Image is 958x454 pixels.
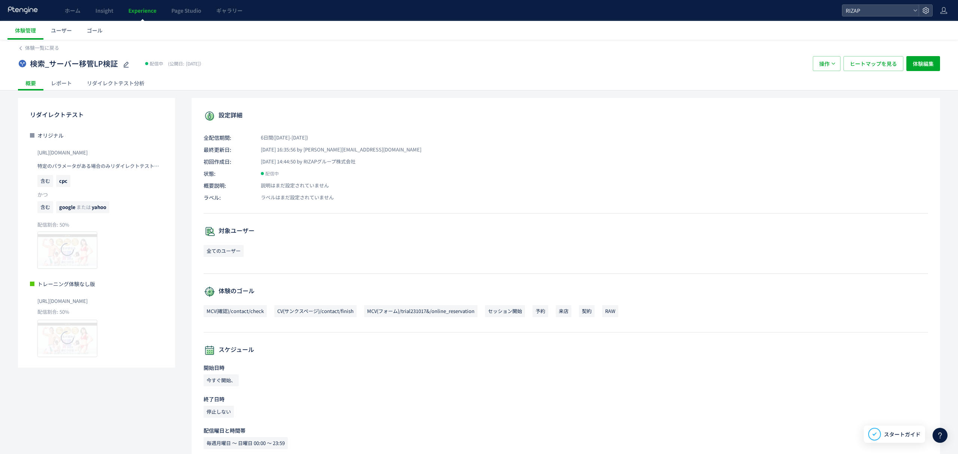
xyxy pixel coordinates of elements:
span: 全てのユーザー [204,245,244,257]
p: 対象ユーザー [204,226,928,237]
span: 今すぐ開始、 [204,374,239,386]
span: ゴール [87,27,103,34]
p: かつ [37,191,163,198]
span: 含む [37,201,53,213]
p: 配信割合: 50% [30,309,163,316]
span: 初回作成日: [204,158,252,165]
span: Page Studio [171,7,201,14]
p: リダイレクトテスト [30,108,163,120]
div: 概要 [18,76,43,91]
span: 操作 [819,56,830,71]
span: スタートガイド [884,430,921,438]
span: MCV(フォーム)/trial231017&/online_reservation [364,305,478,317]
button: 操作 [813,56,840,71]
span: 配信曜日と時間帯 [204,427,245,434]
span: 全配信期間: [204,134,252,141]
span: ラベルはまだ設定されていません [252,194,334,201]
span: 概要説明: [204,182,252,189]
span: 来店 [556,305,571,317]
span: https://lp.rizap.jp/lp/cmlink-241201/ [37,147,88,159]
span: トレーニング体験なし版 [37,280,95,288]
span: オリジナル [37,132,64,139]
span: yahoo [92,203,106,211]
span: Experience [128,7,156,14]
span: 配信中 [150,60,163,67]
span: 毎週月曜日 〜 日曜日 00:00 〜 23:59 [204,437,288,449]
button: ヒートマップを見る [843,56,903,71]
p: スケジュール​ [204,344,928,356]
span: MCV(確認)/contact/check [204,305,267,317]
p: 配信割合: 50% [37,221,163,228]
span: 予約 [533,305,548,317]
span: googleまたはyahoo [56,201,109,213]
div: レポート [43,76,79,91]
button: 体験編集 [906,56,940,71]
span: RIZAP [843,5,910,16]
span: ホーム [65,7,80,14]
span: 検索_サーバー移管LP検証 [30,58,118,69]
span: https://www.rizap.jp/lp/cmlink-241201 [37,295,88,307]
span: 体験一覧に戻る [25,44,59,51]
span: ギャラリー [216,7,242,14]
span: 体験管理 [15,27,36,34]
span: cpc [59,177,67,184]
span: 含む [37,175,53,187]
span: 最終更新日: [204,146,252,153]
span: 体験編集 [913,56,934,71]
span: Insight [95,7,113,14]
div: リダイレクトテスト分析 [79,76,152,91]
span: google [59,203,76,211]
span: 6日間([DATE]-[DATE]) [252,134,308,141]
span: ヒートマップを見る [850,56,897,71]
span: cpc [56,175,70,187]
span: CV(サンクスページ)/contact/finish [274,305,357,317]
span: 終了日時 [204,395,225,403]
p: 特定のパラメータがある場合のみリダイレクトテストを実行 [37,160,163,172]
span: 説明はまだ設定されていません [252,182,329,189]
span: ユーザー [51,27,72,34]
span: または [76,203,91,211]
p: 設定詳細 [204,110,928,122]
span: 配信中 [265,170,279,177]
span: 停止しない [204,406,234,418]
span: (公開日: [168,60,184,67]
span: [DATE]） [166,60,204,67]
span: セッション開始 [485,305,525,317]
span: 状態: [204,170,252,177]
span: [DATE] 16:35:56 by [PERSON_NAME][EMAIL_ADDRESS][DOMAIN_NAME] [252,146,421,153]
span: RAW [602,305,618,317]
span: 開始日時 [204,364,225,371]
span: 契約 [579,305,595,317]
p: 体験のゴール [204,286,928,298]
span: ラベル: [204,194,252,201]
span: [DATE] 14:44:50 by RIZAPグループ株式会社 [252,158,356,165]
